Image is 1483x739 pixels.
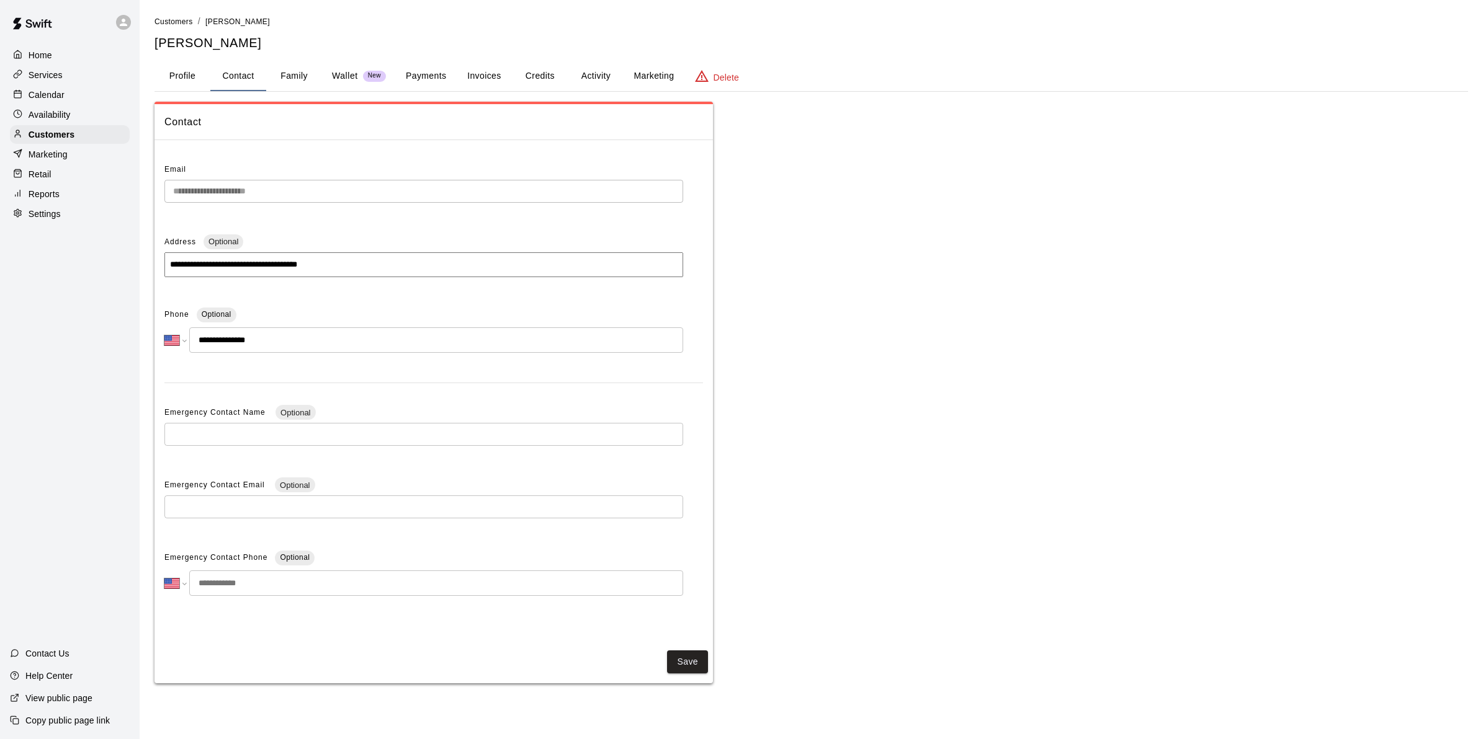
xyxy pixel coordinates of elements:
button: Activity [568,61,624,91]
div: basic tabs example [155,61,1468,91]
a: Marketing [10,145,130,164]
a: Retail [10,165,130,184]
p: Delete [714,71,739,84]
span: Email [164,165,186,174]
a: Availability [10,105,130,124]
span: Optional [276,408,315,417]
button: Save [667,650,708,673]
h5: [PERSON_NAME] [155,35,1468,51]
a: Services [10,66,130,84]
button: Contact [210,61,266,91]
a: Reports [10,185,130,203]
span: Address [164,237,196,246]
p: Services [29,69,63,81]
p: Contact Us [25,647,69,660]
li: / [198,15,200,28]
span: Emergency Contact Name [164,408,268,417]
p: Reports [29,188,60,200]
div: The email of an existing customer can only be changed by the customer themselves at https://book.... [164,180,683,203]
p: Settings [29,208,61,220]
p: Calendar [29,89,65,101]
p: Retail [29,168,52,180]
p: Help Center [25,670,73,682]
nav: breadcrumb [155,15,1468,29]
button: Profile [155,61,210,91]
span: Phone [164,305,189,325]
p: Wallet [332,69,358,82]
button: Credits [512,61,568,91]
a: Calendar [10,86,130,104]
span: Emergency Contact Email [164,480,267,489]
a: Settings [10,205,130,223]
span: New [363,72,386,80]
span: Emergency Contact Phone [164,548,267,568]
a: Customers [155,16,193,26]
button: Invoices [456,61,512,91]
p: Home [29,49,52,61]
p: View public page [25,692,92,704]
span: Customers [155,17,193,26]
p: Marketing [29,148,68,161]
a: Home [10,46,130,64]
span: Optional [275,480,315,490]
button: Payments [396,61,456,91]
a: Customers [10,125,130,144]
button: Marketing [624,61,684,91]
span: Contact [164,114,703,130]
span: Optional [204,237,243,246]
button: Family [266,61,322,91]
span: Optional [202,310,231,319]
p: Customers [29,128,74,141]
p: Copy public page link [25,714,110,727]
p: Availability [29,108,71,121]
span: [PERSON_NAME] [205,17,270,26]
span: Optional [280,553,310,562]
